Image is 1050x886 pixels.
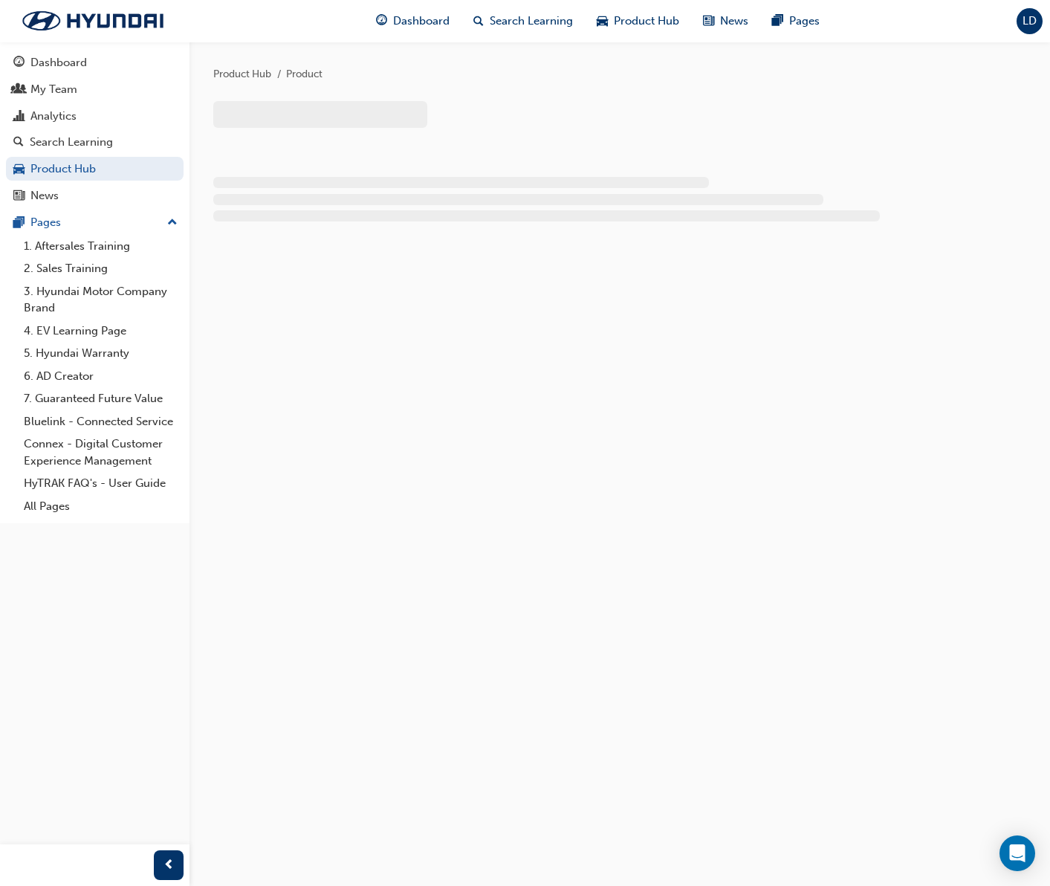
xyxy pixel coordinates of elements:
[13,83,25,97] span: people-icon
[30,83,77,96] div: My Team
[461,6,585,36] a: search-iconSearch Learning
[6,105,184,129] a: Analytics
[30,110,77,123] div: Analytics
[18,365,184,388] a: 6. AD Creator
[614,13,679,30] span: Product Hub
[18,410,184,433] a: Bluelink - Connected Service
[6,132,184,154] a: Search Learning
[376,12,387,30] span: guage-icon
[597,12,608,30] span: car-icon
[585,6,691,36] a: car-iconProduct Hub
[364,6,461,36] a: guage-iconDashboard
[30,136,113,149] div: Search Learning
[6,211,184,235] button: Pages
[720,13,748,30] span: News
[6,51,184,74] a: Dashboard
[691,6,760,36] a: news-iconNews
[163,858,175,873] span: prev-icon
[213,68,271,80] a: Product Hub
[13,163,25,176] span: car-icon
[30,216,61,229] div: Pages
[18,235,184,258] a: 1. Aftersales Training
[30,56,87,69] div: Dashboard
[13,217,25,230] span: pages-icon
[1023,15,1037,28] span: LD
[13,56,25,70] span: guage-icon
[18,257,184,280] a: 2. Sales Training
[18,433,184,472] a: Connex - Digital Customer Experience Management
[760,6,832,36] a: pages-iconPages
[999,835,1035,871] div: Open Intercom Messenger
[18,320,184,343] a: 4. EV Learning Page
[18,342,184,365] a: 5. Hyundai Warranty
[286,66,323,83] li: Product
[490,13,573,30] span: Search Learning
[6,77,184,101] a: My Team
[6,184,184,207] a: News
[13,111,25,124] span: chart-icon
[6,48,184,211] button: DashboardMy TeamAnalyticsSearch LearningProduct HubNews
[18,387,184,410] a: 7. Guaranteed Future Value
[393,13,450,30] span: Dashboard
[703,12,714,30] span: news-icon
[167,216,178,230] span: up-icon
[772,12,783,30] span: pages-icon
[789,13,820,30] span: Pages
[473,12,484,30] span: search-icon
[6,157,184,181] a: Product Hub
[1017,8,1043,34] button: LD
[13,190,25,203] span: news-icon
[7,5,178,36] img: Trak
[18,495,184,518] a: All Pages
[13,136,24,149] span: search-icon
[18,280,184,320] a: 3. Hyundai Motor Company Brand
[18,472,184,495] a: HyTRAK FAQ's - User Guide
[30,190,59,202] div: News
